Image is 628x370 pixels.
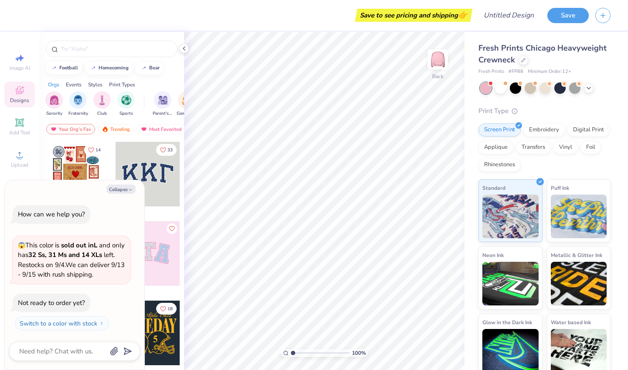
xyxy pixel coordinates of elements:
img: most_fav.gif [140,126,147,132]
span: Sports [119,110,133,117]
strong: sold out in L [61,241,97,250]
div: Most Favorited [137,124,186,134]
strong: 32 Ss, 31 Ms and 14 XLs [28,250,102,259]
img: trend_line.gif [51,65,58,71]
img: Puff Ink [551,195,607,238]
span: Glow in the Dark Ink [482,318,532,327]
img: trend_line.gif [90,65,97,71]
input: Untitled Design [477,7,541,24]
span: Add Text [9,129,30,136]
div: Not ready to order yet? [18,298,85,307]
div: filter for Game Day [177,91,197,117]
div: filter for Sorority [45,91,63,117]
span: Upload [11,161,28,168]
button: Like [84,144,105,156]
button: homecoming [85,62,133,75]
div: Embroidery [523,123,565,137]
span: 14 [96,148,101,152]
div: How can we help you? [18,210,85,219]
button: bear [136,62,164,75]
img: Sorority Image [49,95,59,105]
div: Transfers [516,141,551,154]
div: Save to see pricing and shipping [357,9,470,22]
img: Club Image [97,95,107,105]
div: Screen Print [478,123,521,137]
span: Puff Ink [551,183,569,192]
div: filter for Fraternity [68,91,88,117]
button: filter button [177,91,197,117]
img: Back [429,51,447,68]
div: Your Org's Fav [46,124,95,134]
div: Vinyl [553,141,578,154]
button: filter button [153,91,173,117]
span: 😱 [18,241,25,250]
span: Neon Ink [482,250,504,260]
img: Metallic & Glitter Ink [551,262,607,305]
span: 👉 [458,10,468,20]
span: Club [97,110,107,117]
button: filter button [68,91,88,117]
div: Foil [580,141,601,154]
span: Standard [482,183,505,192]
div: Applique [478,141,513,154]
img: most_fav.gif [50,126,57,132]
button: football [46,62,82,75]
div: Digital Print [567,123,610,137]
div: filter for Parent's Weekend [153,91,173,117]
img: Standard [482,195,539,238]
span: Metallic & Glitter Ink [551,250,602,260]
button: filter button [117,91,135,117]
span: 100 % [352,349,366,357]
button: Save [547,8,589,23]
span: Image AI [10,65,30,72]
button: Like [156,303,177,315]
span: Fresh Prints [478,68,504,75]
div: Rhinestones [478,158,521,171]
img: Fraternity Image [73,95,83,105]
img: Neon Ink [482,262,539,305]
div: Back [432,72,444,80]
span: Fraternity [68,110,88,117]
span: This color is and only has left . Restocks on 9/4. We can deliver 9/13 - 9/15 with rush shipping. [18,241,125,279]
div: Trending [98,124,134,134]
div: filter for Sports [117,91,135,117]
span: Sorority [46,110,62,117]
span: # FP88 [509,68,523,75]
span: 18 [167,307,173,311]
button: filter button [93,91,111,117]
span: Minimum Order: 12 + [528,68,571,75]
div: Styles [88,81,102,89]
input: Try "Alpha" [60,45,172,53]
div: Orgs [48,81,59,89]
img: trend_line.gif [140,65,147,71]
img: trending.gif [102,126,109,132]
button: Collapse [106,185,136,194]
span: Parent's Weekend [153,110,173,117]
button: filter button [45,91,63,117]
span: 33 [167,148,173,152]
div: filter for Club [93,91,111,117]
div: football [59,65,78,70]
div: Print Type [478,106,611,116]
span: Game Day [177,110,197,117]
img: Sports Image [121,95,131,105]
div: Print Types [109,81,135,89]
span: Water based Ink [551,318,591,327]
img: Parent's Weekend Image [158,95,168,105]
div: bear [149,65,160,70]
div: Events [66,81,82,89]
span: Fresh Prints Chicago Heavyweight Crewneck [478,43,607,65]
button: Like [167,223,177,234]
img: Switch to a color with stock [99,321,104,326]
button: Switch to a color with stock [15,316,109,330]
img: Game Day Image [182,95,192,105]
span: Designs [10,97,29,104]
button: Like [156,144,177,156]
div: homecoming [99,65,129,70]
